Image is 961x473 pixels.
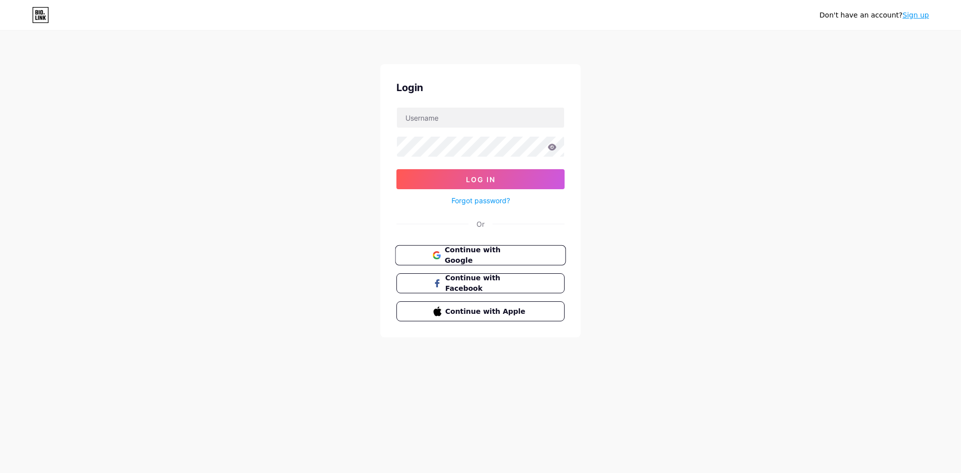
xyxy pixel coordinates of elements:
div: Login [396,80,565,95]
div: Or [476,219,485,229]
input: Username [397,108,564,128]
span: Log In [466,175,496,184]
span: Continue with Facebook [445,273,528,294]
a: Forgot password? [451,195,510,206]
button: Log In [396,169,565,189]
div: Don't have an account? [819,10,929,21]
a: Continue with Google [396,245,565,265]
span: Continue with Apple [445,306,528,317]
a: Sign up [902,11,929,19]
span: Continue with Google [444,245,528,266]
button: Continue with Google [395,245,566,266]
button: Continue with Facebook [396,273,565,293]
button: Continue with Apple [396,301,565,321]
